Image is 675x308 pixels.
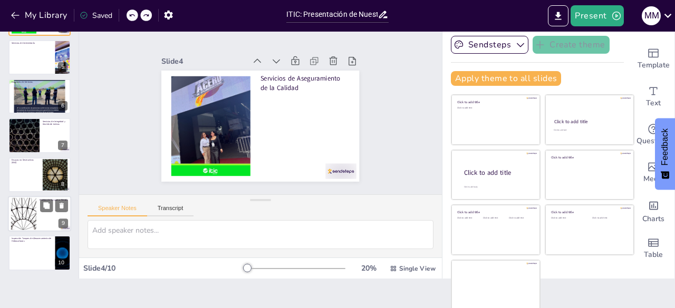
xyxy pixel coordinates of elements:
[58,101,67,111] div: 6
[632,40,674,78] div: Add ready made slides
[632,78,674,116] div: Add text boxes
[8,7,72,24] button: My Library
[8,196,71,232] div: 9
[642,213,664,225] span: Charts
[58,141,67,150] div: 7
[551,210,626,214] div: Click to add title
[356,263,381,273] div: 20 %
[8,40,71,75] div: 5
[8,118,71,153] div: 7
[571,5,623,26] button: Present
[464,168,532,177] div: Click to add title
[638,59,670,71] span: Template
[55,258,67,267] div: 10
[551,155,626,159] div: Click to add title
[83,263,244,273] div: Slide 4 / 10
[548,5,568,26] button: Export to PowerPoint
[147,205,194,216] button: Transcript
[58,62,67,72] div: 5
[43,120,67,126] p: Servicios de Integridad y Gestión de Activos
[451,36,528,54] button: Sendsteps
[12,81,67,84] p: Estaciones de Servicios
[592,217,625,220] div: Click to add text
[8,235,71,270] div: 10
[80,11,112,21] div: Saved
[643,173,664,185] span: Media
[554,129,624,132] div: Click to add text
[457,100,533,104] div: Click to add title
[457,217,481,220] div: Click to add text
[40,199,53,212] button: Duplicate Slide
[8,79,71,114] div: 6
[642,5,661,26] button: M M
[457,210,533,214] div: Click to add title
[88,205,147,216] button: Speaker Notes
[59,219,68,228] div: 9
[55,199,68,212] button: Delete Slide
[399,264,436,273] span: Single View
[12,158,40,164] p: Ensayos no Destructivos (END)
[660,128,670,165] span: Feedback
[644,249,663,261] span: Table
[180,28,263,64] div: Slide 4
[509,217,533,220] div: Click to add text
[12,41,52,44] p: Servicios de Interventoría
[632,154,674,192] div: Add images, graphics, shapes or video
[554,118,624,125] div: Click to add title
[40,198,68,202] p: Pruebas de Tanques a Presión
[483,217,507,220] div: Click to add text
[12,236,52,242] p: Inspección Tanques de Almacenamiento de Hidrocarburos
[8,157,71,192] div: 8
[464,186,531,188] div: Click to add body
[451,71,561,86] button: Apply theme to all slides
[637,135,671,147] span: Questions
[632,116,674,154] div: Get real-time input from your audience
[286,7,377,22] input: Insert title
[551,217,584,220] div: Click to add text
[646,97,661,109] span: Text
[642,6,661,25] div: M M
[58,180,67,189] div: 8
[632,192,674,230] div: Add charts and graphs
[457,107,533,110] div: Click to add text
[632,230,674,267] div: Add a table
[533,36,610,54] button: Create theme
[655,118,675,190] button: Feedback - Show survey
[266,76,356,121] p: Servicios de Aseguramiento de la Calidad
